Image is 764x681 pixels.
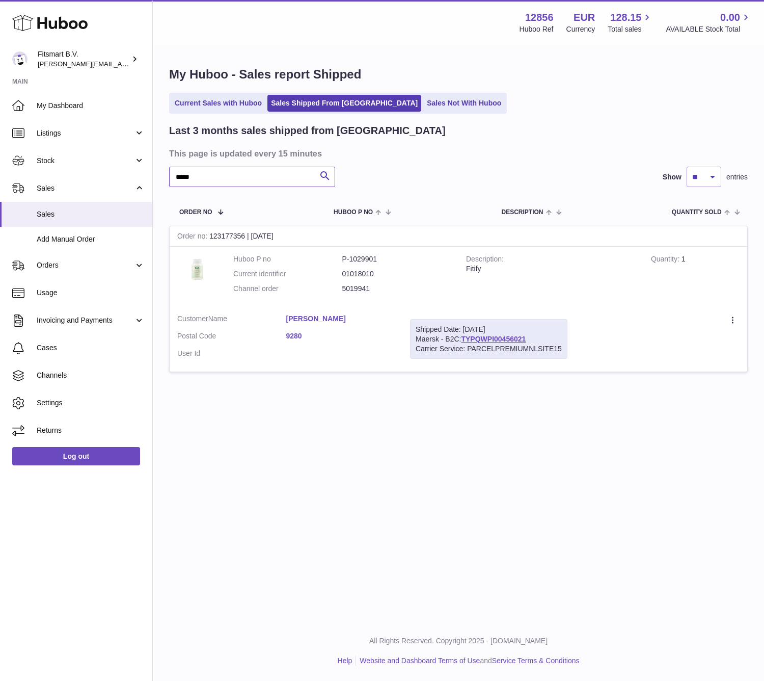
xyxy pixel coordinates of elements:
span: Returns [37,426,145,435]
dt: Current identifier [233,269,342,279]
span: Channels [37,371,145,380]
a: 128.15 Total sales [608,11,653,34]
span: Cases [37,343,145,353]
a: Sales Not With Huboo [423,95,505,112]
span: Add Manual Order [37,234,145,244]
div: Carrier Service: PARCELPREMIUMNLSITE15 [416,344,562,354]
strong: EUR [574,11,595,24]
strong: 12856 [525,11,554,24]
dd: 5019941 [342,284,451,294]
span: Invoicing and Payments [37,316,134,325]
span: 0.00 [720,11,740,24]
h2: Last 3 months sales shipped from [GEOGRAPHIC_DATA] [169,124,446,138]
dt: User Id [177,349,286,358]
span: Settings [37,398,145,408]
div: Huboo Ref [520,24,554,34]
span: Usage [37,288,145,298]
dd: 01018010 [342,269,451,279]
dt: Postal Code [177,331,286,344]
div: Fitsmart B.V. [38,49,129,69]
a: Log out [12,447,140,465]
img: jonathan@leaderoo.com [12,51,28,67]
dt: Name [177,314,286,326]
span: Quantity Sold [672,209,722,216]
span: Listings [37,128,134,138]
li: and [356,656,579,666]
a: 0.00 AVAILABLE Stock Total [666,11,752,34]
span: My Dashboard [37,101,145,111]
span: AVAILABLE Stock Total [666,24,752,34]
span: 128.15 [610,11,641,24]
div: Shipped Date: [DATE] [416,325,562,334]
span: Sales [37,184,134,193]
span: Sales [37,209,145,219]
a: Help [338,657,352,665]
a: [PERSON_NAME] [286,314,395,324]
label: Show [663,172,681,182]
p: All Rights Reserved. Copyright 2025 - [DOMAIN_NAME] [161,636,756,646]
strong: Order no [177,232,209,243]
a: 9280 [286,331,395,341]
dd: P-1029901 [342,254,451,264]
img: 128561739542540.png [177,254,218,283]
td: 1 [643,247,747,306]
a: Website and Dashboard Terms of Use [360,657,480,665]
a: TYPQWPI00456021 [461,335,526,343]
strong: Description [466,255,504,266]
span: Order No [179,209,212,216]
span: Stock [37,156,134,166]
span: [PERSON_NAME][EMAIL_ADDRESS][DOMAIN_NAME] [38,60,204,68]
span: Total sales [608,24,653,34]
h3: This page is updated every 15 minutes [169,148,745,159]
h1: My Huboo - Sales report Shipped [169,66,748,83]
span: Description [501,209,543,216]
span: Huboo P no [334,209,373,216]
span: Customer [177,315,208,323]
a: Sales Shipped From [GEOGRAPHIC_DATA] [267,95,421,112]
div: Fitify [466,264,636,274]
div: Maersk - B2C: [410,319,567,359]
div: Currency [566,24,595,34]
dt: Huboo P no [233,254,342,264]
div: 123177356 | [DATE] [170,226,747,247]
a: Current Sales with Huboo [171,95,265,112]
span: entries [726,172,748,182]
dt: Channel order [233,284,342,294]
span: Orders [37,260,134,270]
strong: Quantity [651,255,681,266]
a: Service Terms & Conditions [492,657,580,665]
